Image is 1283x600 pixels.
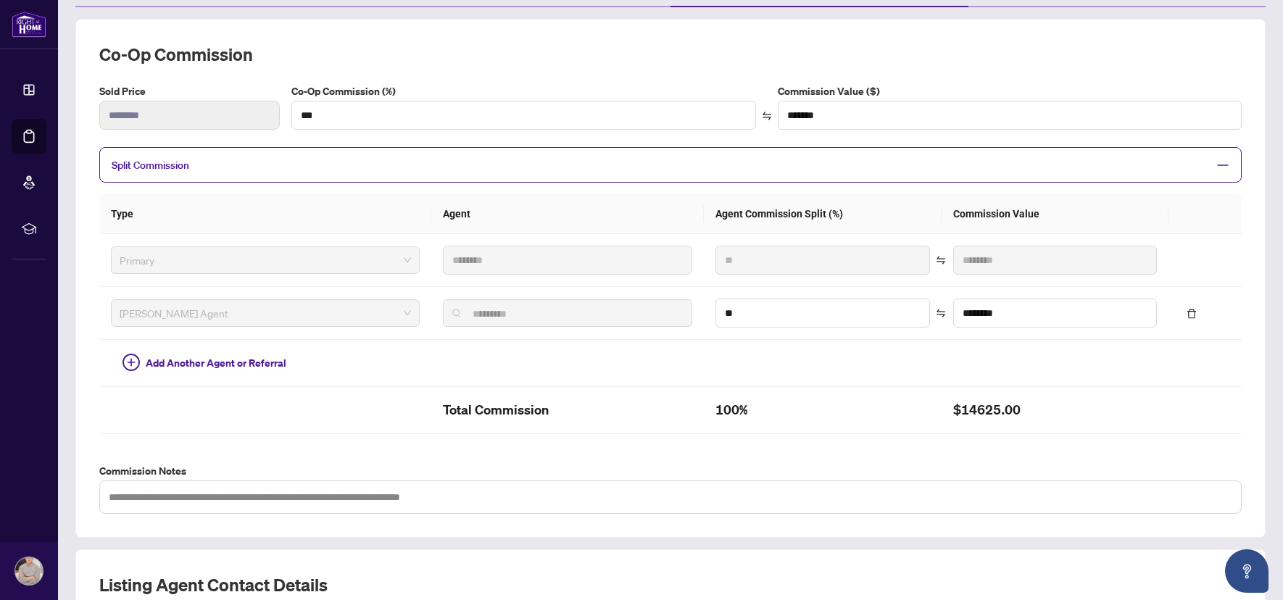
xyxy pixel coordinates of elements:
span: swap [762,111,772,121]
span: minus [1216,159,1229,172]
button: Open asap [1225,549,1269,593]
label: Co-Op Commission (%) [291,83,755,99]
span: Split Commission [112,159,189,172]
button: Add Another Agent or Referral [111,351,298,375]
img: search_icon [452,309,461,317]
img: Profile Icon [15,557,43,585]
img: logo [12,11,46,38]
h2: Listing Agent Contact Details [99,573,1242,596]
h2: Total Commission [443,399,692,422]
th: Agent Commission Split (%) [704,194,942,234]
span: RAHR Agent [120,302,411,324]
span: swap [936,255,946,265]
span: Primary [120,249,411,271]
div: Split Commission [99,147,1242,183]
th: Agent [431,194,704,234]
th: Commission Value [942,194,1168,234]
th: Type [99,194,431,234]
label: Commission Notes [99,463,1242,479]
h2: Co-op Commission [99,43,1242,66]
span: Add Another Agent or Referral [146,355,286,371]
span: plus-circle [123,354,140,371]
h2: 100% [715,399,930,422]
label: Sold Price [99,83,280,99]
label: Commission Value ($) [778,83,1242,99]
span: delete [1187,309,1197,319]
h2: $14625.00 [953,399,1157,422]
span: swap [936,308,946,318]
